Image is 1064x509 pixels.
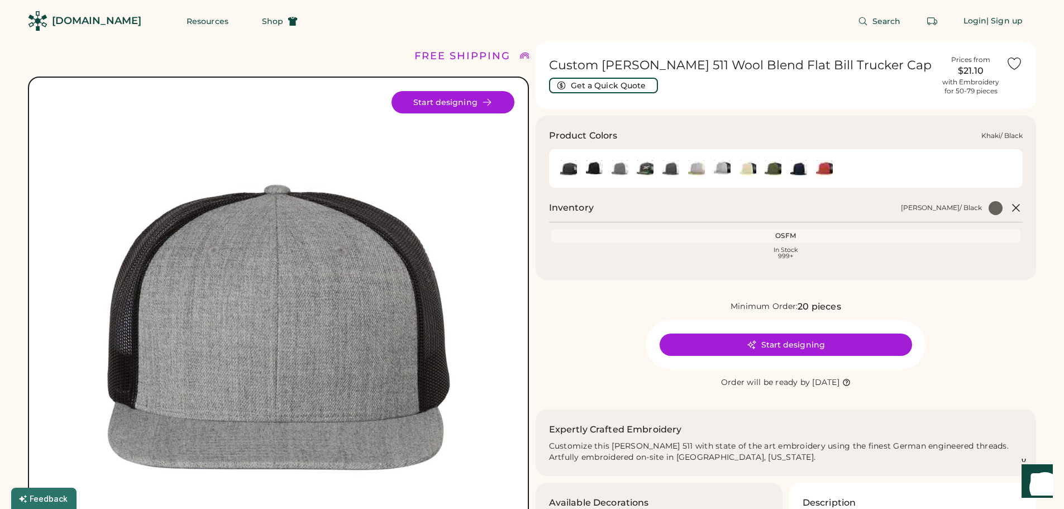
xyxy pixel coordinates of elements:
div: Navy/ White [790,160,807,177]
div: OSFM [554,231,1019,240]
div: | Sign up [986,16,1023,27]
div: Charcoal/ White [612,160,628,177]
div: Login [963,16,987,27]
div: 20 pieces [798,300,841,313]
h2: Expertly Crafted Embroidery [549,423,682,436]
img: Heather Grey/ Birch/ Biscuit Swatch Image [688,160,705,177]
button: Start designing [392,91,514,113]
button: Search [844,10,914,32]
div: Prices from [951,55,990,64]
h2: Inventory [549,201,594,215]
img: Heather Charcoal/ White Swatch Image [662,160,679,177]
button: Retrieve an order [921,10,943,32]
h1: Custom [PERSON_NAME] 511 Wool Blend Flat Bill Trucker Cap [549,58,936,73]
img: Rendered Logo - Screens [28,11,47,31]
img: Charcoal/ White Swatch Image [612,160,628,177]
h3: Product Colors [549,129,618,142]
iframe: Front Chat [1011,459,1059,507]
div: Green Camo/ Black [637,160,653,177]
div: $21.10 [942,64,999,78]
div: Black/ White [586,160,603,177]
div: [DATE] [812,377,839,388]
button: Resources [173,10,242,32]
img: Khaki/ Black Swatch Image [739,160,756,177]
div: Customize this [PERSON_NAME] 511 with state of the art embroidery using the finest German enginee... [549,441,1023,463]
div: with Embroidery for 50-79 pieces [942,78,999,96]
span: Shop [262,17,283,25]
div: Red/ Black [816,160,833,177]
div: Khaki/ Black [981,131,1023,140]
div: In Stock 999+ [554,247,1019,259]
img: Red/ Black Swatch Image [816,160,833,177]
div: Minimum Order: [731,301,798,312]
div: [PERSON_NAME]/ Black [901,203,982,212]
div: Black/ Black [560,160,577,177]
img: Black/ Black Swatch Image [560,160,577,177]
div: Heather Charcoal/ White [662,160,679,177]
div: Order will be ready by [721,377,810,388]
span: Search [872,17,901,25]
div: Khaki/ Black [739,160,756,177]
div: FREE SHIPPING [414,49,510,64]
button: Shop [249,10,311,32]
img: Green Camo/ Black Swatch Image [637,160,653,177]
div: Loden/ Black [765,160,781,177]
div: Heather Grey/ Birch/ Biscuit [688,160,705,177]
div: Heather Grey/ Black [714,160,731,177]
button: Get a Quick Quote [549,78,658,93]
img: Heather Grey/ Black Swatch Image [714,160,731,177]
img: Black/ White Swatch Image [586,160,603,177]
img: Loden/ Black Swatch Image [765,160,781,177]
img: Navy/ White Swatch Image [790,160,807,177]
button: Start designing [660,334,912,356]
div: [DOMAIN_NAME] [52,14,141,28]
